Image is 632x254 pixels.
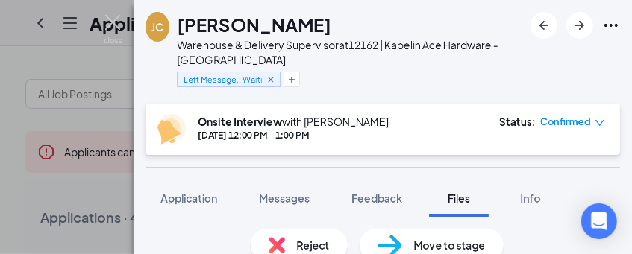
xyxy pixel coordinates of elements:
[184,73,262,86] span: Left Message.. Waiting on call back
[160,191,217,205] span: Application
[177,12,331,37] h1: [PERSON_NAME]
[198,115,282,128] b: Onsite Interview
[448,191,470,205] span: Files
[535,16,553,34] svg: ArrowLeftNew
[259,191,310,205] span: Messages
[595,118,605,128] span: down
[566,12,593,39] button: ArrowRight
[151,19,163,34] div: JC
[297,237,330,253] span: Reject
[266,74,276,85] svg: Cross
[581,203,617,239] div: Open Intercom Messenger
[198,114,389,129] div: with [PERSON_NAME]
[521,191,541,205] span: Info
[540,114,591,129] span: Confirmed
[284,72,300,87] button: Plus
[287,75,296,84] svg: Plus
[198,129,389,142] div: [DATE] 12:00 PM - 1:00 PM
[177,37,523,67] div: Warehouse & Delivery Supervisor at 12162 | Kabelin Ace Hardware - [GEOGRAPHIC_DATA]
[351,191,402,205] span: Feedback
[531,12,557,39] button: ArrowLeftNew
[499,114,536,129] div: Status :
[602,16,620,34] svg: Ellipses
[414,237,486,253] span: Move to stage
[571,16,589,34] svg: ArrowRight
